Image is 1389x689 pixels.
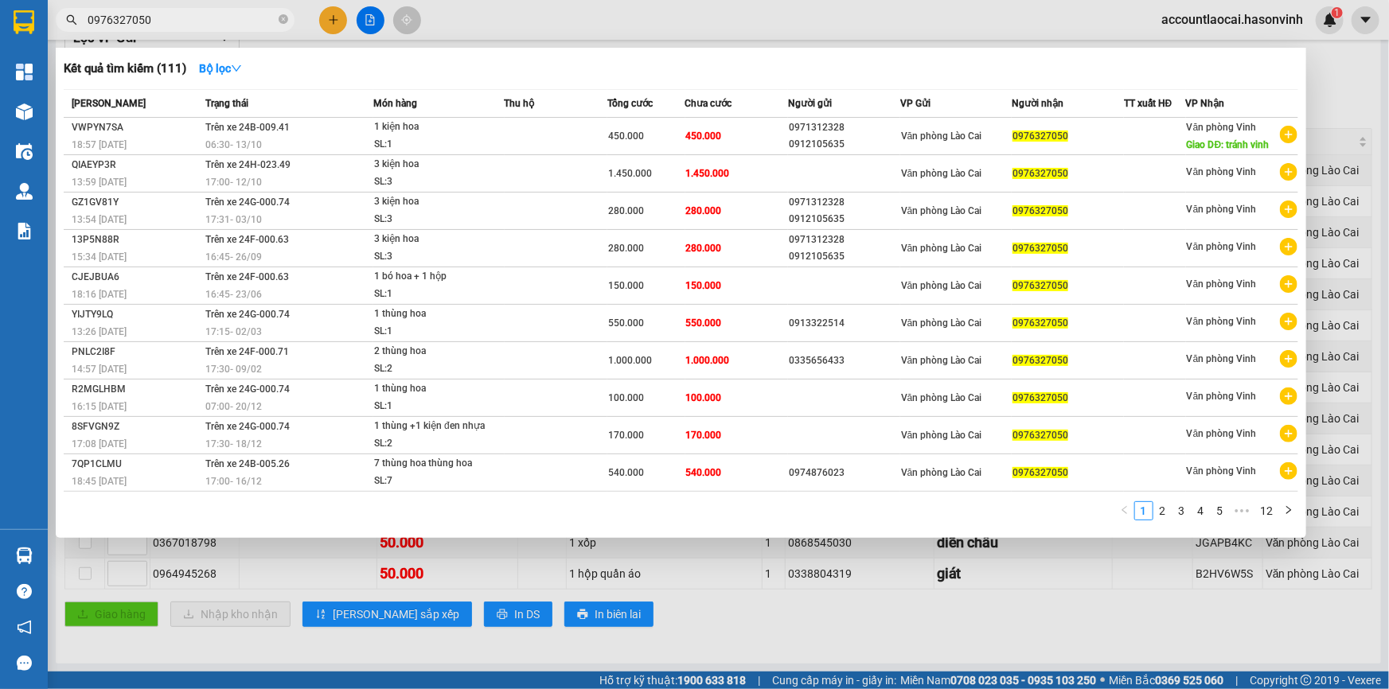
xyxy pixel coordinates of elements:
span: Trên xe 24G-000.74 [205,309,290,320]
li: 2 [1153,501,1172,520]
span: Văn phòng Lào Cai [901,317,982,329]
li: 1 [1134,501,1153,520]
div: QIAEYP3R [72,157,201,173]
a: 4 [1192,502,1210,520]
span: 13:54 [DATE] [72,214,127,225]
span: ••• [1230,501,1255,520]
span: Văn phòng Vinh [1187,353,1257,364]
div: 0912105635 [789,211,899,228]
span: VP Gửi [900,98,931,109]
div: SL: 3 [374,173,494,191]
span: 1.450.000 [608,168,652,179]
span: Trên xe 24G-000.74 [205,197,290,208]
img: logo-vxr [14,10,34,34]
li: 3 [1172,501,1192,520]
div: YIJTY9LQ [72,306,201,323]
div: VWPYN7SA [72,119,201,136]
div: 0335656433 [789,352,899,369]
div: SL: 2 [374,360,494,378]
span: plus-circle [1280,462,1297,480]
div: 13P5N88R [72,232,201,248]
div: 1 thùng +1 kiện đen nhựa [374,418,494,435]
span: Văn phòng Lào Cai [901,205,982,216]
span: Trên xe 24F-000.63 [205,234,289,245]
span: Trên xe 24B-009.41 [205,122,290,133]
div: 7QP1CLMU [72,456,201,473]
b: [PERSON_NAME] (Vinh - Sapa) [67,20,239,81]
div: SL: 3 [374,248,494,266]
span: 0976327050 [1012,430,1068,441]
div: 0971312328 [789,194,899,211]
span: notification [17,620,32,635]
span: 17:30 - 09/02 [205,364,262,375]
span: Văn phòng Vinh [1187,391,1257,402]
span: Văn phòng Vinh [1187,122,1257,133]
span: plus-circle [1280,275,1297,293]
span: Tổng cước [607,98,653,109]
span: 17:31 - 03/10 [205,214,262,225]
span: 550.000 [608,317,644,329]
div: CJEJBUA6 [72,269,201,286]
span: 06:30 - 13/10 [205,139,262,150]
span: Văn phòng Vinh [1187,278,1257,290]
span: Văn phòng Vinh [1187,166,1257,177]
div: 0912105635 [789,248,899,265]
span: 450.000 [686,130,722,142]
div: SL: 3 [374,211,494,228]
li: Next 5 Pages [1230,501,1255,520]
span: Văn phòng Lào Cai [901,168,982,179]
span: plus-circle [1280,200,1297,218]
div: SL: 1 [374,398,494,415]
span: plus-circle [1280,425,1297,442]
span: 0976327050 [1012,280,1068,291]
li: 12 [1255,501,1279,520]
div: 8SFVGN9Z [72,418,201,435]
a: 3 [1173,502,1191,520]
span: Văn phòng Vinh [1187,316,1257,327]
span: 540.000 [686,467,722,478]
span: Văn phòng Lào Cai [901,280,982,291]
span: left [1120,505,1130,515]
span: close-circle [279,14,288,24]
span: 170.000 [686,430,722,441]
input: Tìm tên, số ĐT hoặc mã đơn [88,11,275,29]
span: 0976327050 [1012,243,1068,254]
span: 170.000 [608,430,644,441]
span: VP Nhận [1186,98,1225,109]
span: plus-circle [1280,387,1297,405]
span: TT xuất HĐ [1124,98,1172,109]
img: warehouse-icon [16,183,33,200]
span: 280.000 [686,205,722,216]
span: 0976327050 [1012,130,1068,142]
span: Chưa cước [685,98,732,109]
span: 280.000 [686,243,722,254]
div: 0912105635 [789,136,899,153]
span: 550.000 [686,317,722,329]
span: 16:15 [DATE] [72,401,127,412]
div: GZ1GV81Y [72,194,201,211]
span: Văn phòng Vinh [1187,428,1257,439]
div: 1 kiện hoa [374,119,494,136]
img: solution-icon [16,223,33,239]
span: Văn phòng Lào Cai [901,392,982,403]
div: SL: 2 [374,435,494,453]
div: R2MGLHBM [72,381,201,398]
li: 4 [1192,501,1211,520]
button: Bộ lọcdown [186,56,255,81]
span: Món hàng [373,98,417,109]
b: [DOMAIN_NAME] [213,13,384,39]
button: right [1279,501,1298,520]
span: 280.000 [608,205,644,216]
h1: Giao dọc đường [84,92,294,202]
span: 450.000 [608,130,644,142]
div: SL: 1 [374,286,494,303]
li: Previous Page [1115,501,1134,520]
span: 17:08 [DATE] [72,438,127,450]
span: Văn phòng Lào Cai [901,130,982,142]
span: 17:15 - 02/03 [205,326,262,337]
span: 0976327050 [1012,467,1068,478]
span: 540.000 [608,467,644,478]
span: Trạng thái [205,98,248,109]
span: Người nhận [1012,98,1063,109]
span: Trên xe 24G-000.74 [205,421,290,432]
